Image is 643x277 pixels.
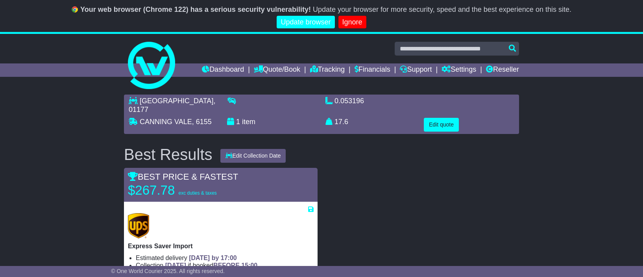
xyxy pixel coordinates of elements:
[128,213,149,238] img: UPS (new): Express Saver Import
[165,262,186,269] span: [DATE]
[313,6,571,13] span: Update your browser for more security, speed and the best experience on this site.
[140,118,192,126] span: CANNING VALE
[120,146,216,163] div: Best Results
[424,118,459,132] button: Edit quote
[236,118,240,126] span: 1
[111,268,225,274] span: © One World Courier 2025. All rights reserved.
[355,63,390,77] a: Financials
[334,97,364,105] span: 0.053196
[254,63,300,77] a: Quote/Book
[220,149,286,163] button: Edit Collection Date
[178,190,216,196] span: exc duties & taxes
[213,262,240,269] span: BEFORE
[442,63,476,77] a: Settings
[136,262,314,269] li: Collection
[334,118,348,126] span: 17.6
[241,262,257,269] span: 15:00
[189,255,237,261] span: [DATE] by 17:00
[136,254,314,262] li: Estimated delivery
[128,242,314,250] p: Express Saver Import
[129,97,215,113] span: , 01177
[165,262,257,269] span: if booked
[310,63,345,77] a: Tracking
[128,172,238,182] span: BEST PRICE & FASTEST
[202,63,244,77] a: Dashboard
[192,118,212,126] span: , 6155
[338,16,366,29] a: Ignore
[128,182,226,198] p: $267.78
[486,63,519,77] a: Reseller
[277,16,334,29] a: Update browser
[80,6,311,13] b: Your web browser (Chrome 122) has a serious security vulnerability!
[400,63,432,77] a: Support
[242,118,255,126] span: item
[140,97,213,105] span: [GEOGRAPHIC_DATA]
